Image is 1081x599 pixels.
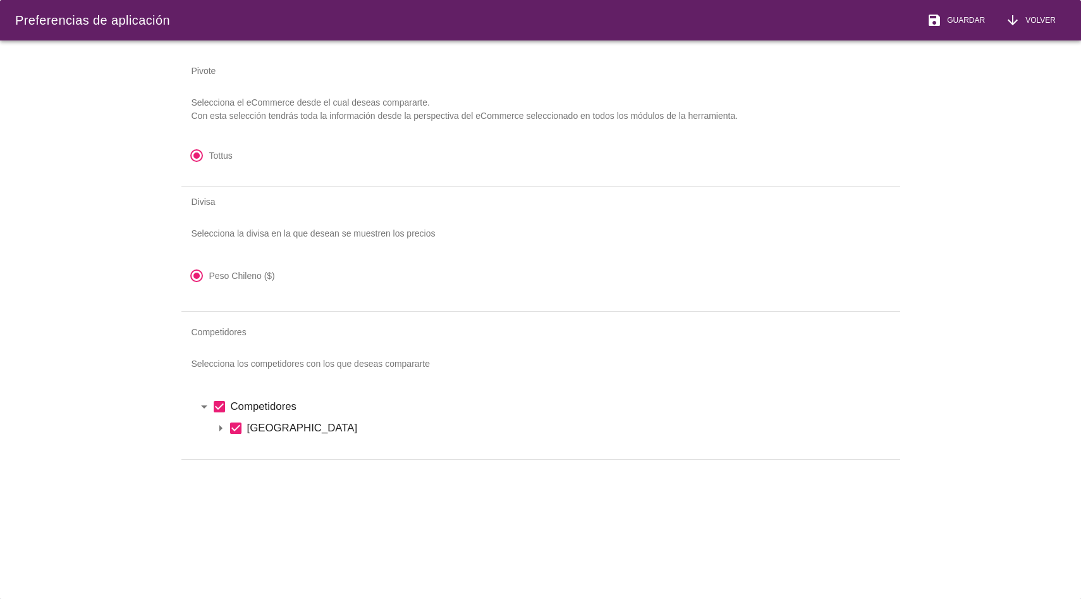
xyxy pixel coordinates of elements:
p: Selecciona los competidores con los que deseas compararte [181,347,900,381]
i: check_box [228,421,243,436]
label: [GEOGRAPHIC_DATA] [247,420,885,436]
i: arrow_downward [1005,13,1020,28]
p: Selecciona la divisa en la que desean se muestren los precios [181,217,900,250]
label: Tottus [209,149,233,162]
div: Pivote [181,56,900,86]
div: Preferencias de aplicación [15,11,170,30]
i: check_box [212,399,227,414]
p: Selecciona el eCommerce desde el cual deseas compararte. Con esta selección tendrás toda la infor... [181,86,900,133]
div: Divisa [181,187,900,217]
span: Volver [1020,15,1056,26]
label: Peso Chileno ($) [209,269,275,282]
span: Guardar [942,15,985,26]
i: arrow_drop_down [197,399,212,414]
i: arrow_drop_down [213,421,228,436]
i: save [927,13,942,28]
div: Competidores [181,317,900,347]
label: Competidores [231,398,885,414]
